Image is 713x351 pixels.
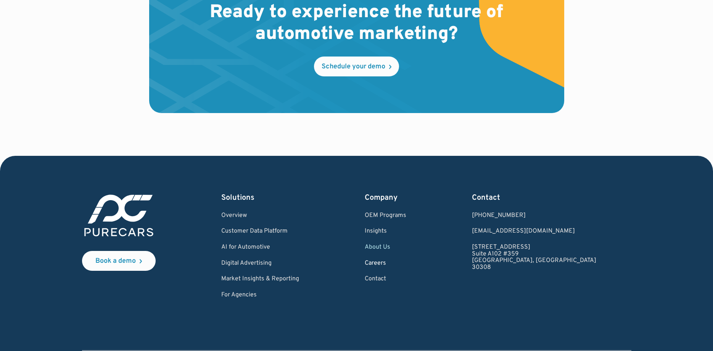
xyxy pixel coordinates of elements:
[221,260,299,267] a: Digital Advertising
[365,244,406,251] a: About Us
[365,276,406,283] a: Contact
[365,212,406,219] a: OEM Programs
[472,212,596,219] div: [PHONE_NUMBER]
[365,192,406,203] div: Company
[221,228,299,235] a: Customer Data Platform
[365,228,406,235] a: Insights
[472,192,596,203] div: Contact
[95,258,136,265] div: Book a demo
[322,63,385,70] div: Schedule your demo
[365,260,406,267] a: Careers
[221,276,299,283] a: Market Insights & Reporting
[472,244,596,271] a: [STREET_ADDRESS]Suite A102 #359[GEOGRAPHIC_DATA], [GEOGRAPHIC_DATA]30308
[198,2,515,46] h2: Ready to experience the future of automotive marketing?
[82,192,156,239] img: purecars logo
[221,244,299,251] a: AI for Automotive
[472,228,596,235] a: Email us
[221,292,299,299] a: For Agencies
[221,212,299,219] a: Overview
[82,251,156,271] a: Book a demo
[221,192,299,203] div: Solutions
[314,57,399,76] a: Schedule your demo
